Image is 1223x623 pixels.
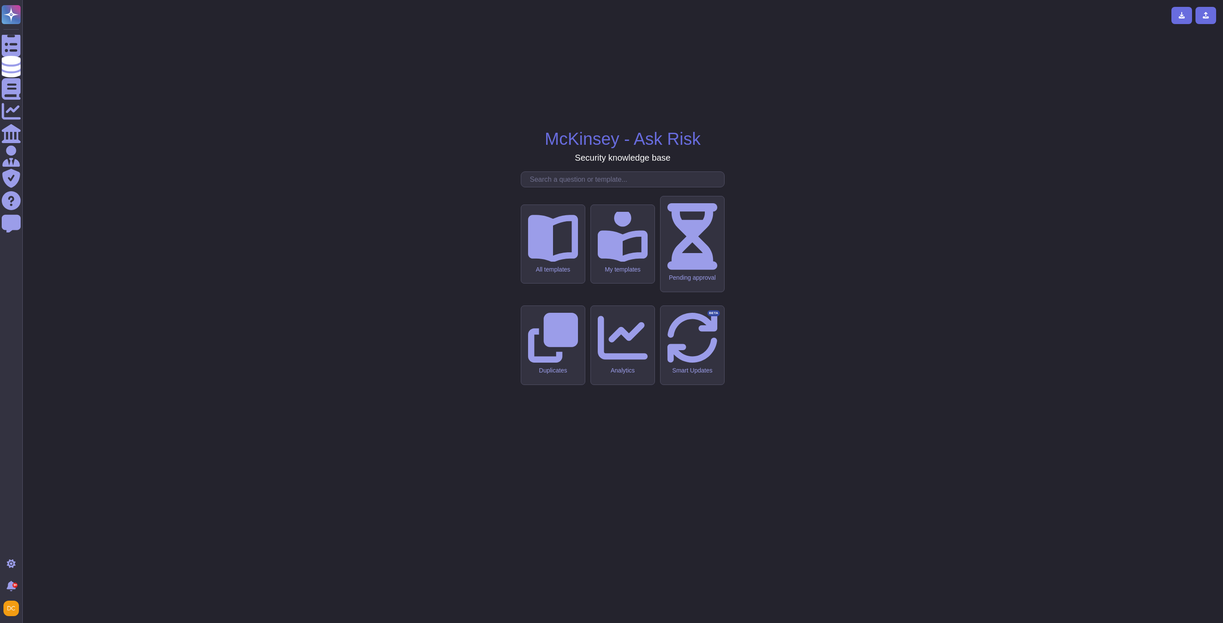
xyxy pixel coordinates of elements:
button: user [2,599,25,618]
div: BETA [707,310,720,316]
div: Smart Updates [667,367,717,374]
input: Search a question or template... [525,172,724,187]
img: user [3,601,19,616]
div: My templates [598,266,648,273]
h1: McKinsey - Ask Risk [545,128,701,149]
div: Duplicates [528,367,578,374]
div: 9+ [12,583,18,588]
h3: Security knowledge base [575,153,670,163]
div: All templates [528,266,578,273]
div: Analytics [598,367,648,374]
div: Pending approval [667,274,717,281]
